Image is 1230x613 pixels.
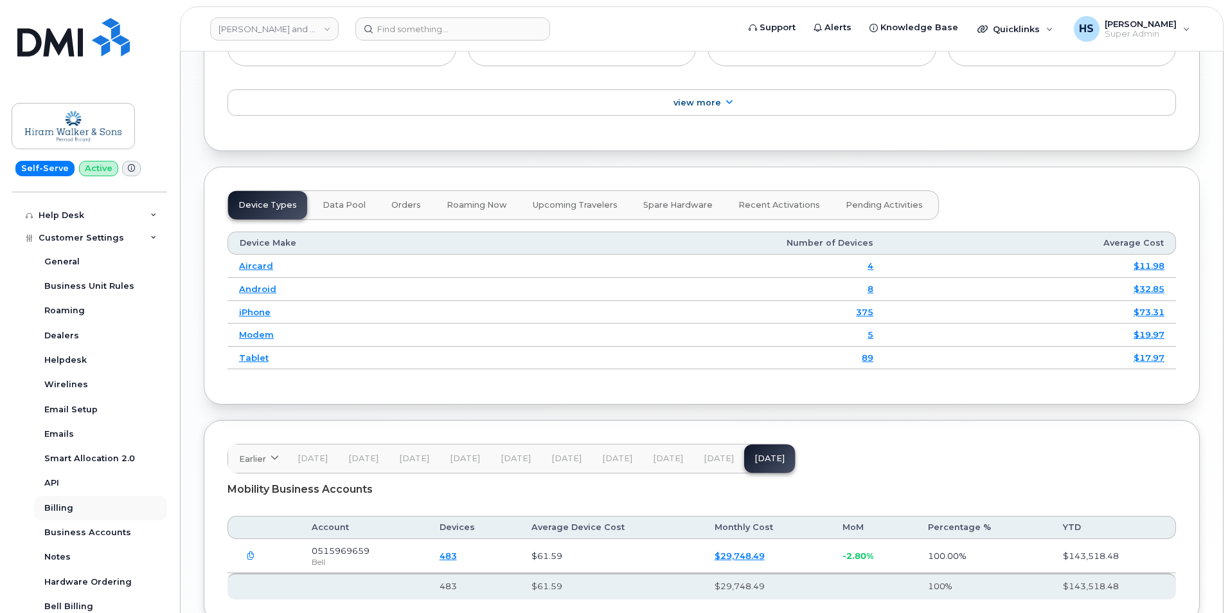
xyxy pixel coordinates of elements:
a: Aircard [239,261,273,271]
div: Quicklinks [968,16,1062,42]
th: Average Device Cost [520,516,703,539]
a: Modem [239,329,274,340]
span: Data Pool [323,200,366,210]
th: Monthly Cost [703,516,832,539]
span: Orders [391,200,421,210]
span: Recent Activations [738,200,820,210]
span: Support [760,21,796,34]
a: Tablet [239,352,269,363]
th: Device Make [227,232,505,255]
a: 4 [868,261,873,271]
th: 100% [916,573,1052,599]
th: Percentage % [916,516,1052,539]
span: Earlier [239,453,266,465]
span: [DATE] [399,453,429,464]
a: $17.97 [1134,352,1164,363]
span: -2.80% [842,551,873,561]
span: [DATE] [551,453,582,464]
th: Average Cost [885,232,1176,255]
span: [DATE] [602,453,632,464]
span: Bell [312,557,325,567]
a: Alerts [805,15,860,41]
a: Hiram Walker and Sons Limited (Pernod Ricard) [210,17,339,41]
td: $143,518.48 [1051,539,1176,573]
input: Find something... [355,17,550,41]
span: [DATE] [298,453,328,464]
a: Android [239,284,276,294]
span: Super Admin [1105,29,1177,39]
span: Roaming Now [447,200,507,210]
th: Number of Devices [505,232,885,255]
th: $143,518.48 [1051,573,1176,599]
span: View More [673,98,721,107]
span: Upcoming Travelers [533,200,618,210]
a: $32.85 [1134,284,1164,294]
a: Knowledge Base [860,15,967,41]
a: $73.31 [1134,307,1164,317]
th: $61.59 [520,573,703,599]
th: MoM [831,516,916,539]
span: Quicklinks [993,24,1040,34]
span: [DATE] [501,453,531,464]
a: 483 [440,551,457,561]
a: Earlier [228,444,287,473]
span: [DATE] [348,453,379,464]
a: 375 [856,307,873,317]
a: iPhone [239,307,271,317]
span: [DATE] [450,453,480,464]
span: Knowledge Base [880,21,958,34]
a: 89 [862,352,873,363]
div: Heather Space [1065,16,1199,42]
a: 8 [868,284,873,294]
div: Mobility Business Accounts [227,473,1176,506]
td: 100.00% [916,539,1052,573]
span: Spare Hardware [643,200,713,210]
a: 5 [868,329,873,340]
th: Devices [428,516,520,539]
span: Alerts [824,21,851,34]
span: [PERSON_NAME] [1105,19,1177,29]
a: $11.98 [1134,261,1164,271]
span: Pending Activities [846,200,923,210]
th: Account [300,516,427,539]
td: $61.59 [520,539,703,573]
th: 483 [428,573,520,599]
span: HS [1079,21,1094,37]
th: YTD [1051,516,1176,539]
a: Support [740,15,805,41]
span: [DATE] [653,453,683,464]
span: 0515969659 [312,545,370,556]
span: [DATE] [704,453,734,464]
a: $19.97 [1134,329,1164,340]
a: View More [227,89,1176,116]
a: $29,748.49 [715,551,765,561]
th: $29,748.49 [703,573,832,599]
